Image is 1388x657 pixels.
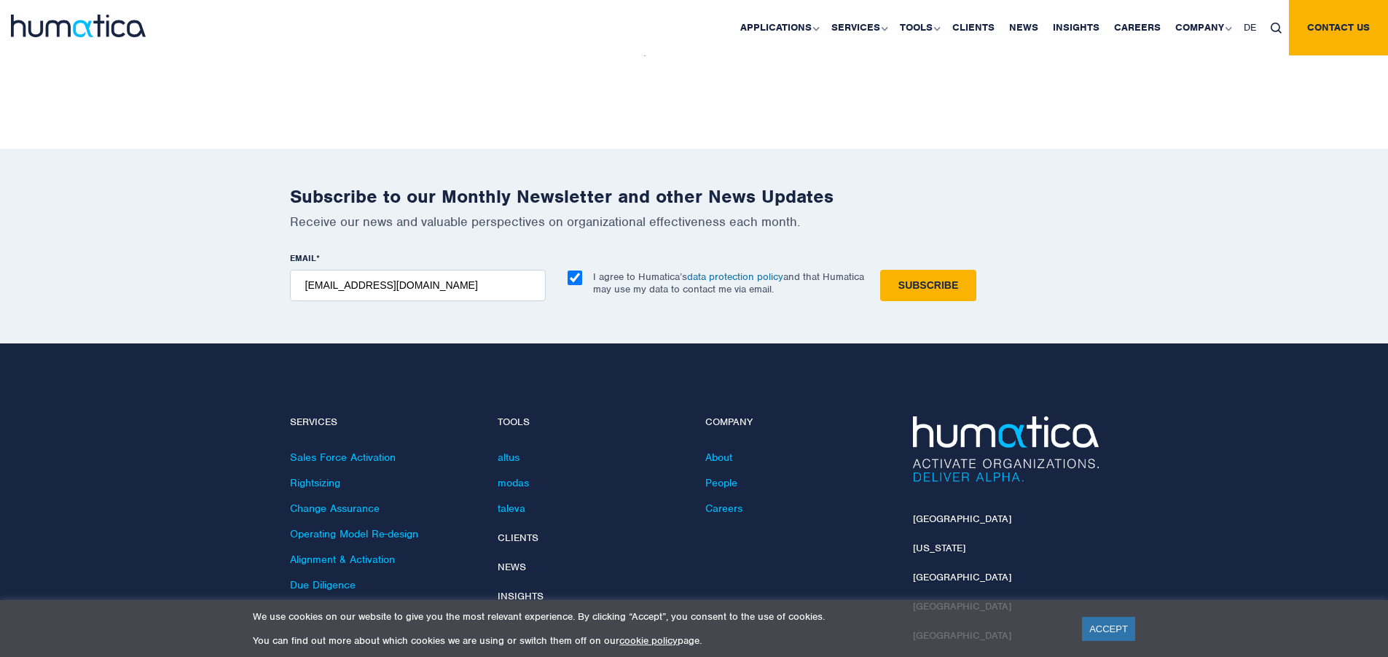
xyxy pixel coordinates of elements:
[290,214,1099,230] p: Receive our news and valuable perspectives on organizational effectiveness each month.
[619,634,678,647] a: cookie policy
[290,502,380,515] a: Change Assurance
[253,610,1064,623] p: We use cookies on our website to give you the most relevant experience. By clicking “Accept”, you...
[1271,23,1282,34] img: search_icon
[1082,617,1135,641] a: ACCEPT
[498,561,526,573] a: News
[290,451,396,464] a: Sales Force Activation
[913,513,1011,525] a: [GEOGRAPHIC_DATA]
[913,542,965,554] a: [US_STATE]
[11,15,146,37] img: logo
[687,271,783,283] a: data protection policy
[498,590,544,602] a: Insights
[593,271,864,295] p: I agree to Humatica’s and that Humatica may use my data to contact me via email.
[880,270,976,301] input: Subscribe
[568,271,582,285] input: I agree to Humatica’sdata protection policyand that Humatica may use my data to contact me via em...
[290,527,418,540] a: Operating Model Re-design
[498,502,525,515] a: taleva
[253,634,1064,647] p: You can find out more about which cookies we are using or switch them off on our page.
[498,532,538,544] a: Clients
[913,416,1099,482] img: Humatica
[498,476,529,489] a: modas
[498,451,519,464] a: altus
[913,571,1011,583] a: [GEOGRAPHIC_DATA]
[705,502,742,515] a: Careers
[290,476,340,489] a: Rightsizing
[290,416,476,429] h4: Services
[705,476,737,489] a: People
[705,451,732,464] a: About
[290,252,316,264] span: EMAIL
[498,416,683,429] h4: Tools
[1244,21,1256,34] span: DE
[290,270,546,301] input: name@company.com
[290,185,1099,208] h2: Subscribe to our Monthly Newsletter and other News Updates
[290,578,356,591] a: Due Diligence
[290,553,395,566] a: Alignment & Activation
[705,416,891,429] h4: Company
